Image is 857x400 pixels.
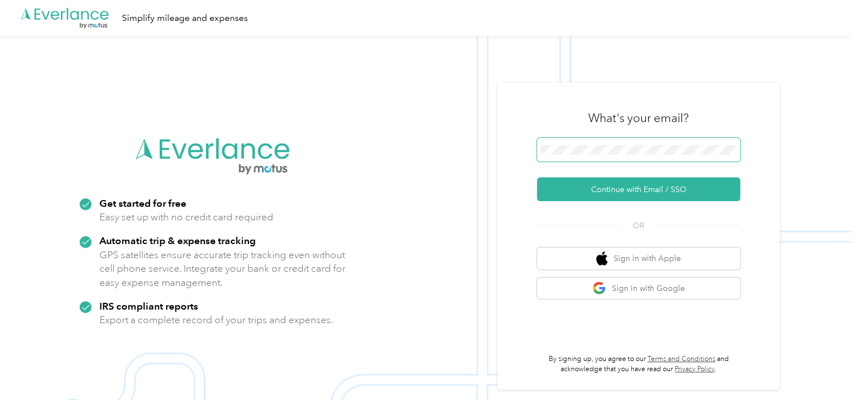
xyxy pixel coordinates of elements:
[537,177,740,201] button: Continue with Email / SSO
[648,355,715,363] a: Terms and Conditions
[596,251,607,266] img: apple logo
[99,234,256,246] strong: Automatic trip & expense tracking
[99,248,346,290] p: GPS satellites ensure accurate trip tracking even without cell phone service. Integrate your bank...
[537,354,740,374] p: By signing up, you agree to our and acknowledge that you have read our .
[592,281,606,295] img: google logo
[675,365,715,373] a: Privacy Policy
[99,300,198,312] strong: IRS compliant reports
[122,11,248,25] div: Simplify mileage and expenses
[99,210,273,224] p: Easy set up with no credit card required
[588,110,689,126] h3: What's your email?
[99,197,186,209] strong: Get started for free
[99,313,333,327] p: Export a complete record of your trips and expenses.
[619,220,658,232] span: OR
[537,247,740,269] button: apple logoSign in with Apple
[537,277,740,299] button: google logoSign in with Google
